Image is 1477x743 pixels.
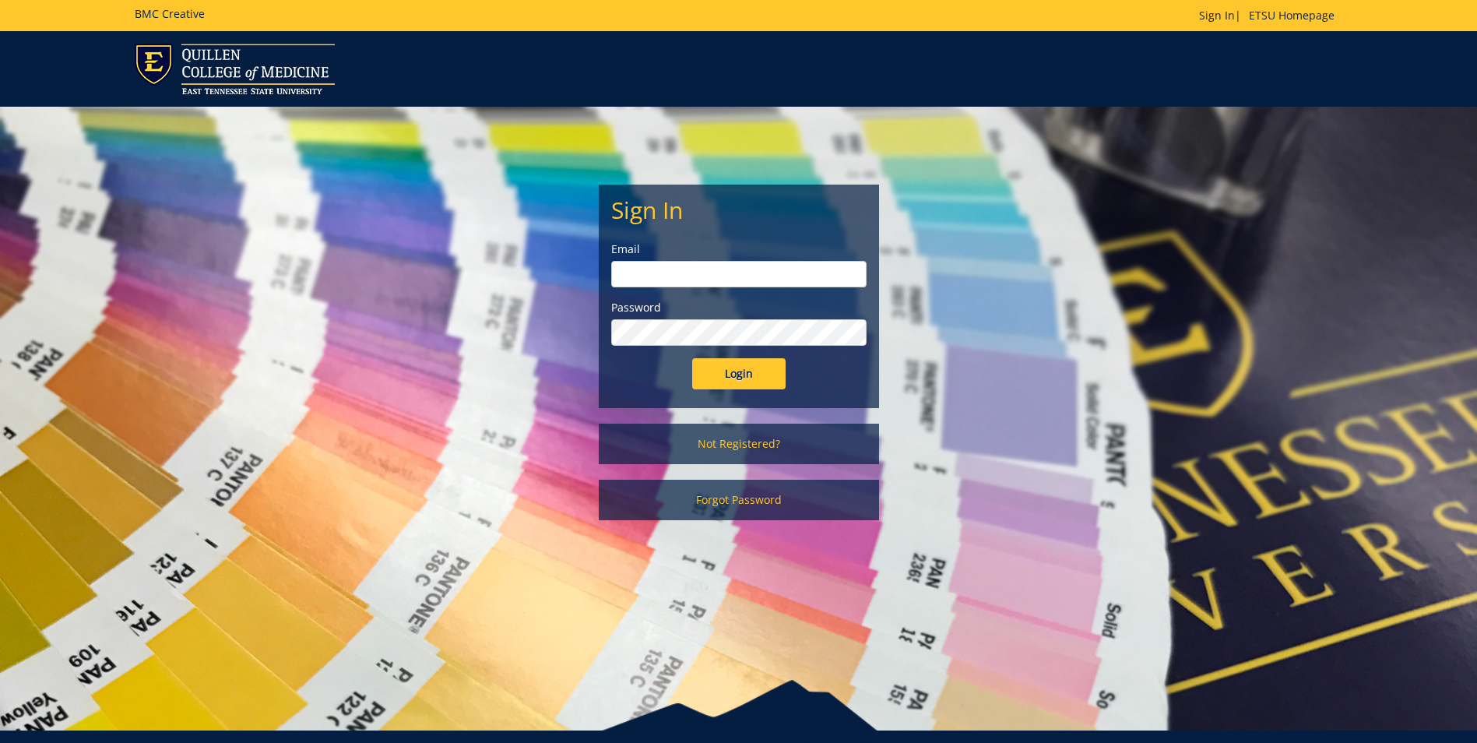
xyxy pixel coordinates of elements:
[611,197,867,223] h2: Sign In
[611,300,867,315] label: Password
[1241,8,1342,23] a: ETSU Homepage
[599,424,879,464] a: Not Registered?
[1199,8,1235,23] a: Sign In
[135,44,335,94] img: ETSU logo
[692,358,786,389] input: Login
[599,480,879,520] a: Forgot Password
[135,8,205,19] h5: BMC Creative
[611,241,867,257] label: Email
[1199,8,1342,23] p: |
